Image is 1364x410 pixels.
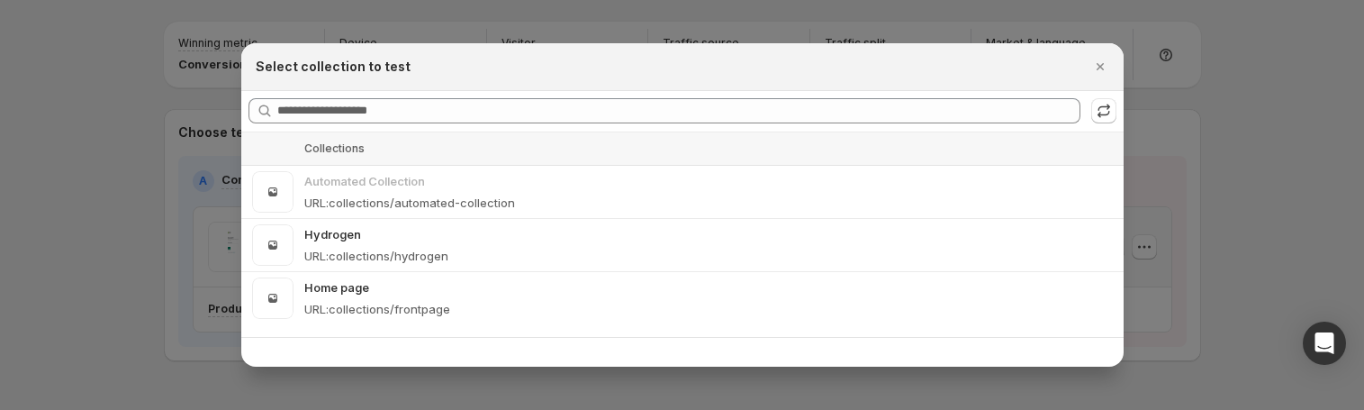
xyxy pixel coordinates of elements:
p: URL : collections/frontpage [304,300,450,318]
p: Automated Collection [304,172,1113,190]
img: Hydrogen [252,224,294,266]
p: URL : collections/automated-collection [304,194,515,212]
p: Hydrogen [304,225,1113,243]
img: Home page [252,278,294,319]
button: Close [1088,54,1113,79]
div: Open Intercom Messenger [1303,322,1346,365]
p: Home page [304,278,1113,296]
img: Automated Collection [252,171,294,213]
h2: Select collection to test [256,58,411,76]
span: Collections [304,141,365,155]
p: URL : collections/hydrogen [304,247,448,265]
